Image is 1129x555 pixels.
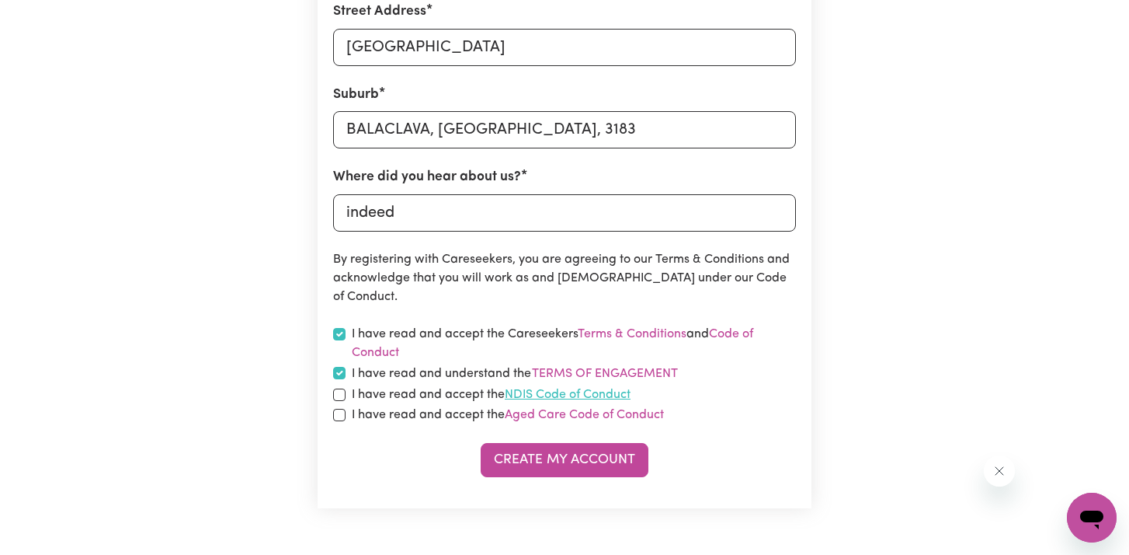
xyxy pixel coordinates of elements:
a: Code of Conduct [352,328,753,359]
input: e.g. 221B Victoria St [333,29,796,66]
button: Create My Account [481,443,648,477]
label: Suburb [333,85,379,105]
label: I have read and accept the [352,386,631,404]
label: I have read and accept the Careseekers and [352,325,796,362]
button: I have read and understand the [531,364,679,384]
label: I have read and understand the [352,364,679,384]
p: By registering with Careseekers, you are agreeing to our Terms & Conditions and acknowledge that ... [333,250,796,306]
input: e.g. Google, word of mouth etc. [333,194,796,232]
a: Terms & Conditions [578,328,686,340]
iframe: Close message [984,456,1015,487]
span: Need any help? [9,11,94,23]
a: Aged Care Code of Conduct [505,409,664,421]
label: Where did you hear about us? [333,167,521,187]
iframe: Button to launch messaging window [1067,493,1117,543]
a: NDIS Code of Conduct [505,389,631,401]
label: I have read and accept the [352,406,664,424]
label: Street Address [333,2,426,22]
input: e.g. North Bondi, New South Wales [333,111,796,148]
